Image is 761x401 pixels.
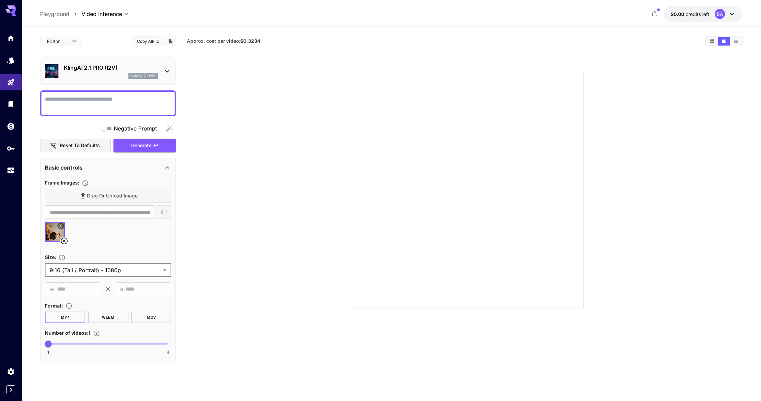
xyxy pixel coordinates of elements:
button: $0.00BA [664,6,743,22]
button: MOV [131,312,172,323]
div: Usage [7,166,15,175]
button: WEBM [88,312,128,323]
button: Show videos in grid view [706,37,718,46]
button: Reset to defaults [40,139,111,153]
div: API Keys [7,144,15,153]
button: Show videos in list view [730,37,742,46]
p: Basic controls [45,163,83,172]
span: Size : [45,254,56,260]
span: Video Inference [82,10,122,18]
span: Number of videos : 1 [45,330,90,336]
span: W [50,285,54,293]
nav: breadcrumb [40,10,82,18]
span: $0.00 [671,11,686,17]
div: Basic controls [45,159,171,176]
button: Choose the file format for the output video. [63,302,75,309]
div: Library [7,100,15,108]
span: 1 [47,349,49,356]
span: Generate [131,141,152,150]
span: Editor [47,38,68,45]
span: Approx. cost per video: [187,38,260,44]
button: Adjust the dimensions of the generated image by specifying its width and height in pixels, or sel... [56,254,68,261]
span: credits left [686,11,709,17]
div: BA [715,9,725,19]
span: Format : [45,303,63,309]
button: Expand sidebar [6,385,15,394]
div: Playground [7,78,15,87]
div: KlingAI 2.1 PRO (I2V)klingai_2_1_pro [45,61,171,82]
button: Show videos in video view [718,37,730,46]
button: Upload frame images. [79,180,91,187]
p: klingai_2_1_pro [130,73,156,78]
button: Generate [113,139,176,153]
a: Playground [40,10,69,18]
div: $0.00 [671,11,709,18]
span: H [120,285,123,293]
button: MP4 [45,312,85,323]
button: Specify how many videos to generate in a single request. Each video generation will be charged se... [90,330,103,337]
div: Wallet [7,122,15,130]
div: Models [7,56,15,65]
button: Copy AIR ID [133,36,164,46]
span: Negative Prompt [114,124,157,133]
span: Frame Images : [45,180,79,186]
span: 9:16 (Tall / Portrait) - 1080p [50,266,160,274]
span: 4 [166,349,170,356]
p: KlingAI 2.1 PRO (I2V) [64,64,158,72]
div: Show videos in grid viewShow videos in video viewShow videos in list view [705,36,743,46]
b: $0.3234 [240,38,260,44]
button: Add to library [167,37,174,45]
div: Home [7,34,15,42]
div: Settings [7,367,15,376]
